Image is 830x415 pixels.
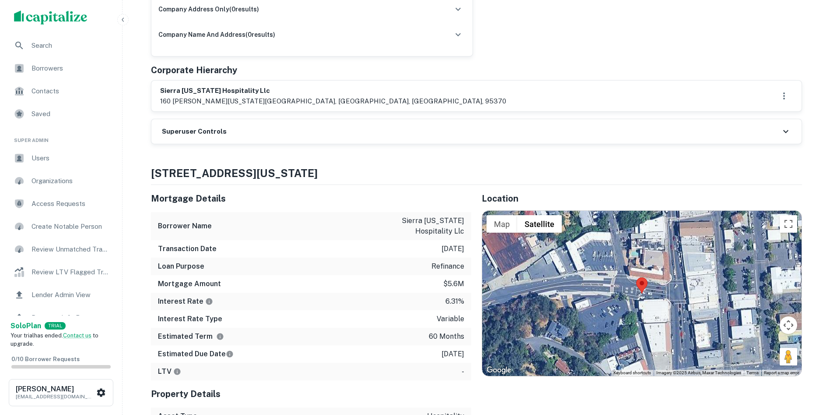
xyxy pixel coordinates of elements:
[429,331,464,342] p: 60 months
[7,81,115,102] a: Contacts
[11,356,80,362] span: 0 / 10 Borrower Requests
[780,215,797,233] button: Toggle fullscreen view
[151,387,471,401] h5: Property Details
[462,366,464,377] p: -
[32,290,110,300] span: Lender Admin View
[7,216,115,237] a: Create Notable Person
[158,279,221,289] h6: Mortgage Amount
[482,192,802,205] h5: Location
[7,58,115,79] a: Borrowers
[441,244,464,254] p: [DATE]
[226,350,234,358] svg: Estimate is based on a standard schedule for this type of loan.
[7,148,115,169] a: Users
[158,30,275,39] h6: company name and address ( 0 results)
[158,314,222,324] h6: Interest Rate Type
[613,370,651,376] button: Keyboard shortcuts
[173,368,181,376] svg: LTVs displayed on the website are for informational purposes only and may be reported incorrectly...
[9,379,113,406] button: [PERSON_NAME][EMAIL_ADDRESS][DOMAIN_NAME]
[11,332,98,348] span: Your trial has ended. to upgrade.
[32,176,110,186] span: Organizations
[484,365,513,376] img: Google
[32,86,110,96] span: Contacts
[158,221,212,231] h6: Borrower Name
[16,386,95,393] h6: [PERSON_NAME]
[158,244,217,254] h6: Transaction Date
[11,322,41,330] strong: Solo Plan
[7,103,115,124] a: Saved
[517,215,562,233] button: Show satellite imagery
[158,349,234,359] h6: Estimated Due Date
[7,284,115,305] a: Lender Admin View
[445,296,464,307] p: 6.31%
[7,307,115,328] a: Borrower Info Requests
[151,192,471,205] h5: Mortgage Details
[780,348,797,365] button: Drag Pegman onto the map to open Street View
[16,393,95,401] p: [EMAIL_ADDRESS][DOMAIN_NAME]
[151,64,237,77] h5: Corporate Hierarchy
[786,345,830,387] iframe: Chat Widget
[32,109,110,119] span: Saved
[656,370,741,375] span: Imagery ©2025 Airbus, Maxar Technologies
[746,370,759,375] a: Terms (opens in new tab)
[32,199,110,209] span: Access Requests
[162,127,227,137] h6: Superuser Controls
[32,244,110,255] span: Review Unmatched Transactions
[32,40,110,51] span: Search
[32,153,110,163] span: Users
[32,63,110,74] span: Borrowers
[441,349,464,359] p: [DATE]
[484,365,513,376] a: Open this area in Google Maps (opens a new window)
[158,366,181,377] h6: LTV
[7,239,115,260] a: Review Unmatched Transactions
[14,11,88,25] img: capitalize-logo.png
[32,221,110,232] span: Create Notable Person
[160,96,506,106] p: 160 [PERSON_NAME][US_STATE][GEOGRAPHIC_DATA], [GEOGRAPHIC_DATA], [GEOGRAPHIC_DATA], 95370
[7,170,115,192] a: Organizations
[385,216,464,237] p: sierra [US_STATE] hospitality llc
[7,35,115,56] a: Search
[32,267,110,277] span: Review LTV Flagged Transactions
[158,4,259,14] h6: company address only ( 0 results)
[11,321,41,331] a: SoloPlan
[63,332,91,339] a: Contact us
[487,215,517,233] button: Show street map
[160,86,506,96] h6: sierra [US_STATE] hospitality llc
[764,370,799,375] a: Report a map error
[7,126,115,148] li: Super Admin
[780,316,797,334] button: Map camera controls
[32,312,110,323] span: Borrower Info Requests
[158,331,224,342] h6: Estimated Term
[431,261,464,272] p: refinance
[443,279,464,289] p: $5.6m
[205,298,213,305] svg: The interest rates displayed on the website are for informational purposes only and may be report...
[158,296,213,307] h6: Interest Rate
[7,262,115,283] a: Review LTV Flagged Transactions
[45,322,66,330] div: TRIAL
[216,333,224,341] svg: Term is based on a standard schedule for this type of loan.
[158,261,204,272] h6: Loan Purpose
[437,314,464,324] p: variable
[151,165,802,181] h4: [STREET_ADDRESS][US_STATE]
[7,193,115,214] a: Access Requests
